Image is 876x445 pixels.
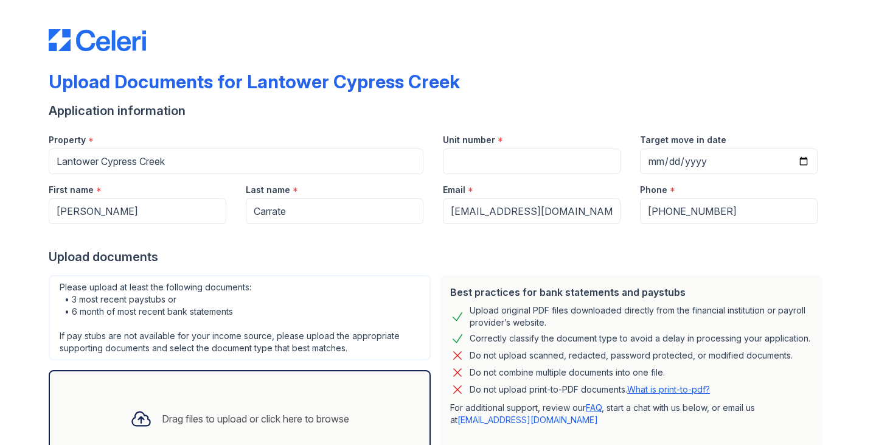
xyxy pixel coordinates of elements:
a: [EMAIL_ADDRESS][DOMAIN_NAME] [457,415,598,425]
div: Best practices for bank statements and paystubs [450,285,813,300]
label: First name [49,184,94,196]
div: Drag files to upload or click here to browse [162,412,349,426]
a: FAQ [586,402,602,413]
div: Do not upload scanned, redacted, password protected, or modified documents. [470,348,793,363]
img: CE_Logo_Blue-a8612792a0a2168367f1c8372b55b34899dd931a85d93a1a3d3e32e68fde9ad4.png [49,29,146,51]
label: Property [49,134,86,146]
div: Upload documents [49,248,827,265]
label: Unit number [443,134,495,146]
label: Last name [246,184,290,196]
label: Email [443,184,465,196]
div: Correctly classify the document type to avoid a delay in processing your application. [470,331,810,346]
div: Application information [49,102,827,119]
label: Phone [640,184,667,196]
div: Please upload at least the following documents: • 3 most recent paystubs or • 6 month of most rec... [49,275,431,360]
p: Do not upload print-to-PDF documents. [470,384,710,396]
a: What is print-to-pdf? [627,384,710,394]
div: Do not combine multiple documents into one file. [470,365,665,380]
div: Upload Documents for Lantower Cypress Creek [49,71,460,93]
p: For additional support, review our , start a chat with us below, or email us at [450,402,813,426]
div: Upload original PDF files downloaded directly from the financial institution or payroll provider’... [470,304,813,329]
label: Target move in date [640,134,726,146]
